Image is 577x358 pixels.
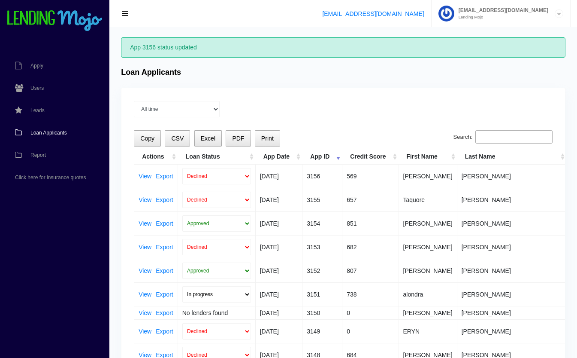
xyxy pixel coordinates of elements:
th: Loan Status: activate to sort column ascending [178,149,256,164]
td: [DATE] [256,235,302,259]
a: Export [156,220,173,226]
th: Last Name: activate to sort column ascending [457,149,567,164]
td: [DATE] [256,188,302,211]
a: View [139,173,151,179]
td: 3153 [302,235,342,259]
span: Report [30,153,46,158]
a: Export [156,328,173,334]
td: [PERSON_NAME] [457,282,567,306]
td: alondra [399,282,457,306]
a: View [139,197,151,203]
button: Print [255,130,280,147]
a: View [139,328,151,334]
td: [PERSON_NAME] [399,211,457,235]
span: Leads [30,108,45,113]
td: [DATE] [256,306,302,319]
td: [PERSON_NAME] [399,164,457,188]
a: [EMAIL_ADDRESS][DOMAIN_NAME] [322,10,424,17]
span: Print [261,135,274,142]
th: Actions: activate to sort column ascending [134,149,178,164]
a: Export [156,244,173,250]
td: No lenders found [178,306,256,319]
td: 3154 [302,211,342,235]
label: Search: [453,130,553,144]
button: Copy [134,130,161,147]
a: Export [156,352,173,358]
th: First Name: activate to sort column ascending [399,149,457,164]
button: PDF [226,130,251,147]
th: App ID: activate to sort column ascending [302,149,342,164]
input: Search: [475,130,553,144]
td: [PERSON_NAME] [399,259,457,282]
td: 738 [342,282,399,306]
td: 569 [342,164,399,188]
td: [DATE] [256,164,302,188]
a: View [139,220,151,226]
button: CSV [165,130,190,147]
td: [PERSON_NAME] [457,319,567,343]
td: [DATE] [256,282,302,306]
span: Apply [30,63,43,68]
button: Excel [194,130,222,147]
span: [EMAIL_ADDRESS][DOMAIN_NAME] [454,8,548,13]
span: Copy [140,135,154,142]
a: Export [156,268,173,274]
td: [PERSON_NAME] [457,306,567,319]
th: Credit Score: activate to sort column ascending [342,149,399,164]
td: 851 [342,211,399,235]
a: Export [156,173,173,179]
a: Export [156,197,173,203]
span: Excel [201,135,215,142]
img: logo-small.png [6,10,103,32]
a: View [139,244,151,250]
td: [PERSON_NAME] [457,211,567,235]
td: 3152 [302,259,342,282]
small: Lending Mojo [454,15,548,19]
td: 0 [342,306,399,319]
th: App Date: activate to sort column ascending [256,149,302,164]
td: [PERSON_NAME] [457,235,567,259]
td: [PERSON_NAME] [457,188,567,211]
a: View [139,310,151,316]
td: [PERSON_NAME] [457,164,567,188]
td: 682 [342,235,399,259]
td: Taquore [399,188,457,211]
td: 3149 [302,319,342,343]
div: App 3156 status updated [121,37,565,58]
img: Profile image [438,6,454,21]
span: CSV [171,135,184,142]
a: View [139,291,151,297]
td: [PERSON_NAME] [399,306,457,319]
a: Export [156,291,173,297]
a: Export [156,310,173,316]
span: PDF [232,135,244,142]
a: View [139,352,151,358]
td: 0 [342,319,399,343]
td: 3150 [302,306,342,319]
td: [PERSON_NAME] [399,235,457,259]
td: 3156 [302,164,342,188]
td: [DATE] [256,319,302,343]
td: 3151 [302,282,342,306]
span: Loan Applicants [30,130,67,135]
span: Users [30,86,44,91]
a: View [139,268,151,274]
td: ERYN [399,319,457,343]
td: 657 [342,188,399,211]
td: 3155 [302,188,342,211]
td: [PERSON_NAME] [457,259,567,282]
td: [DATE] [256,211,302,235]
td: [DATE] [256,259,302,282]
span: Click here for insurance quotes [15,175,86,180]
h4: Loan Applicants [121,68,181,77]
td: 807 [342,259,399,282]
